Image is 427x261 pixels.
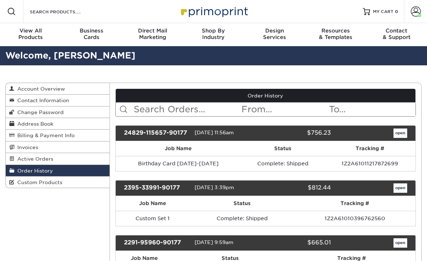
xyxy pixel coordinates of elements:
div: Services [244,27,305,40]
a: Billing & Payment Info [6,130,110,141]
a: BusinessCards [61,23,122,46]
td: 1Z2A61010396762560 [294,211,416,226]
div: & Support [366,27,427,40]
span: Order History [14,168,53,174]
span: MY CART [373,9,393,15]
a: Contact& Support [366,23,427,46]
a: open [393,238,407,248]
span: Contact Information [14,97,69,103]
th: Job Name [116,196,190,211]
div: & Templates [305,27,366,40]
a: Invoices [6,142,110,153]
td: Complete: Shipped [241,156,324,171]
input: SEARCH PRODUCTS..... [29,7,99,16]
a: Direct MailMarketing [122,23,183,46]
a: Custom Products [6,177,110,188]
span: 0 [395,9,398,14]
span: Billing & Payment Info [14,132,75,138]
input: To... [328,103,415,116]
div: 24829-115657-90177 [119,129,195,138]
img: Primoprint [178,4,250,19]
div: Marketing [122,27,183,40]
span: Custom Products [14,179,62,185]
span: Business [61,27,122,34]
div: Cards [61,27,122,40]
a: open [393,129,407,138]
th: Tracking # [324,141,415,156]
a: Shop ByIndustry [183,23,244,46]
span: Shop By [183,27,244,34]
div: $756.23 [260,129,337,138]
a: Order History [6,165,110,177]
div: 2395-33991-90177 [119,183,195,193]
span: Contact [366,27,427,34]
input: From... [241,103,328,116]
a: Address Book [6,118,110,130]
span: Account Overview [14,86,65,92]
th: Status [241,141,324,156]
span: [DATE] 11:56am [195,130,234,135]
span: Invoices [14,144,38,150]
span: [DATE] 3:39pm [195,184,234,190]
a: Active Orders [6,153,110,165]
span: Design [244,27,305,34]
span: Resources [305,27,366,34]
td: 1Z2A61011217872699 [324,156,415,171]
th: Status [190,196,294,211]
th: Tracking # [294,196,416,211]
input: Search Orders... [133,103,241,116]
a: Change Password [6,106,110,118]
td: Birthday Card [DATE]-[DATE] [116,156,241,171]
span: Direct Mail [122,27,183,34]
a: Resources& Templates [305,23,366,46]
td: Complete: Shipped [190,211,294,226]
div: Industry [183,27,244,40]
a: DesignServices [244,23,305,46]
div: 2291-95960-90177 [119,238,195,248]
span: Change Password [14,109,64,115]
div: $812.44 [260,183,337,193]
a: open [393,183,407,193]
td: Custom Set 1 [116,211,190,226]
span: Active Orders [14,156,53,162]
th: Job Name [116,141,241,156]
a: Account Overview [6,83,110,95]
a: Order History [116,89,415,103]
a: Contact Information [6,95,110,106]
div: $665.01 [260,238,337,248]
span: [DATE] 9:59am [195,239,233,245]
span: Address Book [14,121,53,127]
